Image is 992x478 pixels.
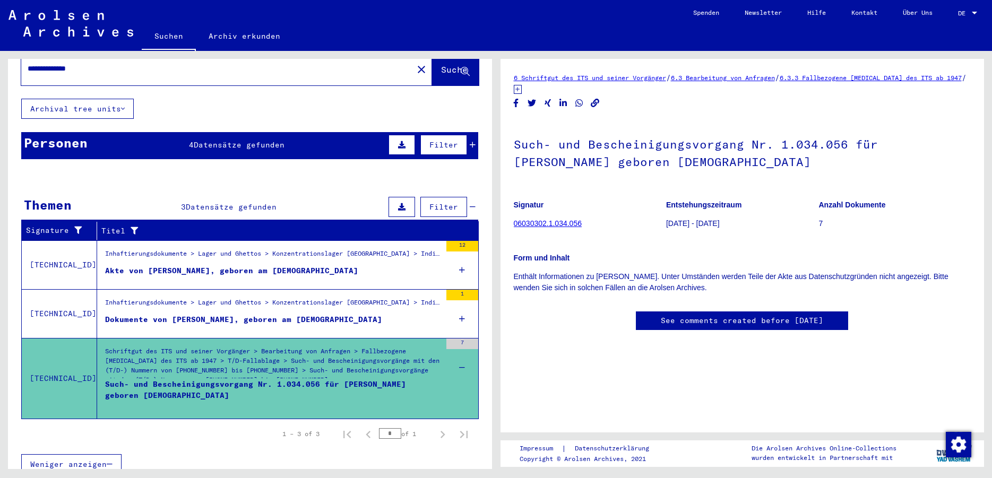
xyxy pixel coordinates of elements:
[420,197,467,217] button: Filter
[24,133,88,152] div: Personen
[105,298,441,312] div: Inhaftierungsdokumente > Lager und Ghettos > Konzentrationslager [GEOGRAPHIC_DATA] > Individuelle...
[574,97,585,110] button: Share on WhatsApp
[453,423,475,445] button: Last page
[946,432,971,457] img: Zustimmung ändern
[446,338,478,349] div: 7
[30,459,107,469] span: Weniger anzeigen
[558,97,569,110] button: Share on LinkedIn
[105,249,441,264] div: Inhaftierungsdokumente > Lager und Ghettos > Konzentrationslager [GEOGRAPHIC_DATA] > Individuelle...
[142,23,196,51] a: Suchen
[819,218,971,229] p: 7
[752,453,896,463] p: wurden entwickelt in Partnerschaft mit
[671,74,775,82] a: 6.3 Bearbeitung von Anfragen
[26,222,99,239] div: Signature
[105,346,441,384] div: Schriftgut des ITS und seiner Vorgänger > Bearbeitung von Anfragen > Fallbezogene [MEDICAL_DATA] ...
[432,423,453,445] button: Next page
[411,58,432,80] button: Clear
[962,73,967,82] span: /
[429,202,458,212] span: Filter
[432,53,479,85] button: Suche
[566,443,662,454] a: Datenschutzerklärung
[666,73,671,82] span: /
[945,431,971,457] div: Zustimmung ändern
[780,74,962,82] a: 6.3.3 Fallbezogene [MEDICAL_DATA] des ITS ab 1947
[105,379,441,411] div: Such- und Bescheinigungsvorgang Nr. 1.034.056 für [PERSON_NAME] geboren [DEMOGRAPHIC_DATA]
[514,74,666,82] a: 6 Schriftgut des ITS und seiner Vorgänger
[415,63,428,76] mat-icon: close
[666,201,741,209] b: Entstehungszeitraum
[282,429,320,439] div: 1 – 3 of 3
[196,23,293,49] a: Archiv erkunden
[520,443,562,454] a: Impressum
[358,423,379,445] button: Previous page
[666,218,818,229] p: [DATE] - [DATE]
[21,454,122,474] button: Weniger anzeigen
[194,140,284,150] span: Datensätze gefunden
[590,97,601,110] button: Copy link
[101,225,458,237] div: Titel
[26,225,89,236] div: Signature
[542,97,554,110] button: Share on Xing
[22,338,97,419] td: [TECHNICAL_ID]
[819,201,886,209] b: Anzahl Dokumente
[514,219,582,228] a: 06030302.1.034.056
[752,444,896,453] p: Die Arolsen Archives Online-Collections
[429,140,458,150] span: Filter
[934,440,974,466] img: yv_logo.png
[337,423,358,445] button: First page
[520,443,662,454] div: |
[105,265,358,276] div: Akte von [PERSON_NAME], geboren am [DEMOGRAPHIC_DATA]
[101,222,468,239] div: Titel
[527,97,538,110] button: Share on Twitter
[379,429,432,439] div: of 1
[511,97,522,110] button: Share on Facebook
[775,73,780,82] span: /
[105,314,382,325] div: Dokumente von [PERSON_NAME], geboren am [DEMOGRAPHIC_DATA]
[8,10,133,37] img: Arolsen_neg.svg
[514,271,971,293] p: Enthält Informationen zu [PERSON_NAME]. Unter Umständen werden Teile der Akte aus Datenschutzgrün...
[514,254,570,262] b: Form und Inhalt
[420,135,467,155] button: Filter
[514,120,971,184] h1: Such- und Bescheinigungsvorgang Nr. 1.034.056 für [PERSON_NAME] geboren [DEMOGRAPHIC_DATA]
[21,99,134,119] button: Archival tree units
[514,201,544,209] b: Signatur
[958,10,970,17] span: DE
[189,140,194,150] span: 4
[661,315,823,326] a: See comments created before [DATE]
[441,64,468,75] span: Suche
[520,454,662,464] p: Copyright © Arolsen Archives, 2021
